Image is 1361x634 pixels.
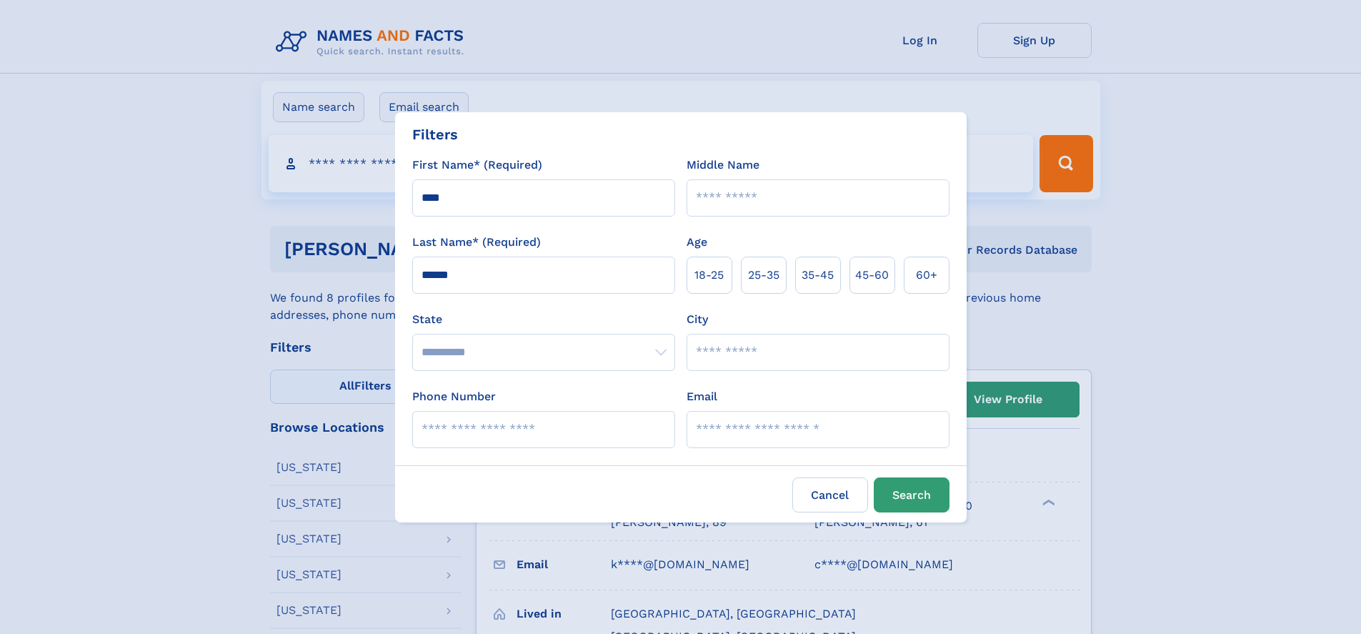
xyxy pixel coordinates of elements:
[855,267,889,284] span: 45‑60
[694,267,724,284] span: 18‑25
[792,477,868,512] label: Cancel
[412,388,496,405] label: Phone Number
[687,388,717,405] label: Email
[687,234,707,251] label: Age
[412,124,458,145] div: Filters
[748,267,779,284] span: 25‑35
[802,267,834,284] span: 35‑45
[687,311,708,328] label: City
[412,234,541,251] label: Last Name* (Required)
[687,157,759,174] label: Middle Name
[412,157,542,174] label: First Name* (Required)
[916,267,937,284] span: 60+
[412,311,675,328] label: State
[874,477,949,512] button: Search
